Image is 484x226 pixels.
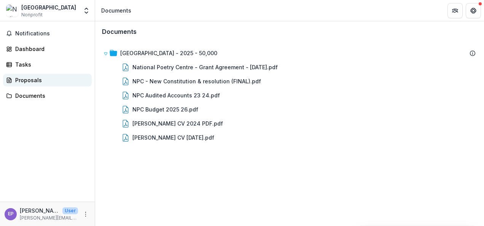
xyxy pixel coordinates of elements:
[101,6,131,14] div: Documents
[3,43,92,55] a: Dashboard
[15,45,86,53] div: Dashboard
[6,5,18,17] img: National Poetry Centre
[100,131,479,145] div: [PERSON_NAME] CV [DATE].pdf
[3,89,92,102] a: Documents
[132,119,223,127] div: [PERSON_NAME] CV 2024 PDF.pdf
[100,116,479,131] div: [PERSON_NAME] CV 2024 PDF.pdf
[15,92,86,100] div: Documents
[98,5,134,16] nav: breadcrumb
[132,134,214,142] div: [PERSON_NAME] CV [DATE].pdf
[62,207,78,214] p: User
[100,46,479,145] div: [GEOGRAPHIC_DATA] - 2025 - 50,000National Poetry Centre - Grant Agreement - [DATE].pdfNPC - New C...
[102,28,137,35] h3: Documents
[132,91,220,99] div: NPC Audited Accounts 23 24.pdf
[100,74,479,88] div: NPC - New Constitution & resolution (FINAL).pdf
[81,3,92,18] button: Open entity switcher
[132,63,278,71] div: National Poetry Centre - Grant Agreement - [DATE].pdf
[3,74,92,86] a: Proposals
[15,30,89,37] span: Notifications
[447,3,463,18] button: Partners
[15,76,86,84] div: Proposals
[20,215,78,221] p: [PERSON_NAME][EMAIL_ADDRESS][DOMAIN_NAME]
[81,210,90,219] button: More
[100,102,479,116] div: NPC Budget 2025 26.pdf
[132,77,261,85] div: NPC - New Constitution & resolution (FINAL).pdf
[21,3,76,11] div: [GEOGRAPHIC_DATA]
[3,58,92,71] a: Tasks
[15,60,86,68] div: Tasks
[100,88,479,102] div: NPC Audited Accounts 23 24.pdf
[100,46,479,60] div: [GEOGRAPHIC_DATA] - 2025 - 50,000
[21,11,43,18] span: Nonprofit
[132,105,198,113] div: NPC Budget 2025 26.pdf
[20,207,59,215] p: [PERSON_NAME]
[120,49,217,57] div: [GEOGRAPHIC_DATA] - 2025 - 50,000
[8,212,14,216] div: Emily Penn
[100,60,479,74] div: National Poetry Centre - Grant Agreement - [DATE].pdf
[3,27,92,40] button: Notifications
[466,3,481,18] button: Get Help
